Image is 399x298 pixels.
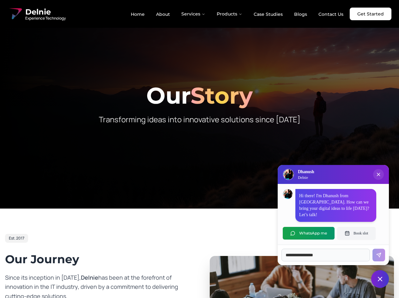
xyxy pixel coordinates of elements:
h1: Our [5,84,394,107]
a: Case Studies [249,9,288,20]
button: WhatsApp me [283,227,335,240]
a: Delnie Logo Full [8,6,66,21]
p: Delnie [298,175,314,180]
a: Get Started [350,8,391,20]
span: Story [190,82,253,109]
h2: Our Journey [5,253,190,265]
span: Experience Technology [25,16,66,21]
span: Est. 2017 [9,236,24,241]
img: Delnie Logo [283,169,293,179]
span: Delnie [25,7,66,17]
button: Close chat [371,270,389,288]
button: Book slot [337,227,376,240]
img: Dhanush [283,189,293,199]
span: Delnie [81,274,98,281]
button: Products [212,8,247,20]
a: About [151,9,175,20]
p: Transforming ideas into innovative solutions since [DATE] [78,114,321,125]
a: Home [126,9,150,20]
img: Delnie Logo [8,6,23,21]
p: Hi there! I'm Dhanush from [GEOGRAPHIC_DATA]. How can we bring your digital ideas to life [DATE]?... [299,193,372,218]
nav: Main [126,8,348,20]
button: Close chat popup [373,169,384,180]
button: Services [176,8,210,20]
a: Blogs [289,9,312,20]
h3: Dhanush [298,169,314,175]
a: Contact Us [313,9,348,20]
